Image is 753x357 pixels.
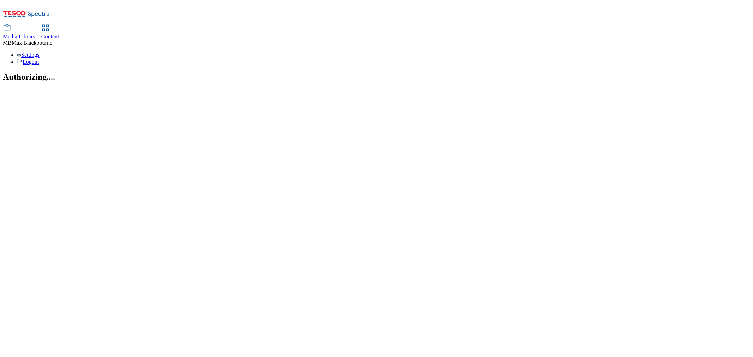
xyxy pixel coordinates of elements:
h2: Authorizing.... [3,72,750,82]
a: Logout [17,59,39,65]
span: Media Library [3,34,36,40]
span: MB [3,40,12,46]
span: Max Blackbourne [12,40,52,46]
a: Content [41,25,59,40]
span: Content [41,34,59,40]
a: Media Library [3,25,36,40]
a: Settings [17,52,40,58]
